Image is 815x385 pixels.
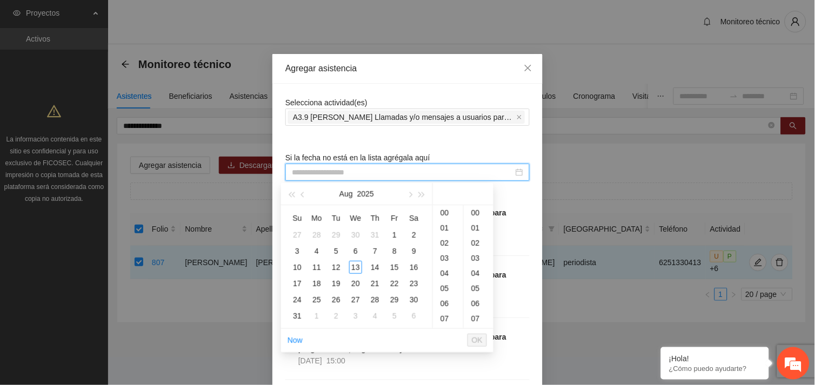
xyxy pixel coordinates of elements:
th: Fr [385,210,404,227]
div: 05 [433,281,463,296]
div: 6 [349,245,362,258]
th: Th [365,210,385,227]
span: Selecciona actividad(es) [285,98,368,107]
div: 03 [433,251,463,266]
td: 2025-08-10 [288,259,307,275]
div: 11 [310,261,323,274]
div: 17 [291,277,304,290]
div: 27 [349,293,362,306]
div: 06 [433,296,463,311]
td: 2025-08-27 [346,292,365,308]
div: 1 [310,309,323,322]
div: 01 [464,220,493,235]
td: 2025-08-07 [365,243,385,259]
div: 31 [369,228,382,241]
td: 2025-08-08 [385,243,404,259]
td: 2025-09-03 [346,308,365,324]
td: 2025-08-06 [346,243,365,259]
div: Agregar asistencia [285,63,530,75]
div: Minimizar ventana de chat en vivo [177,5,203,31]
th: Sa [404,210,424,227]
div: 01 [433,220,463,235]
div: 5 [330,245,343,258]
div: 7 [369,245,382,258]
div: 1 [388,228,401,241]
td: 2025-08-12 [326,259,346,275]
div: 6 [407,309,420,322]
span: 15:00 [326,356,345,365]
span: Si la fecha no está en la lista agrégala aquí [285,153,430,162]
div: 06 [464,296,493,311]
td: 2025-07-30 [346,227,365,243]
div: 3 [349,309,362,322]
button: 2025 [357,183,374,205]
th: We [346,210,365,227]
span: A3.9 [PERSON_NAME] Llamadas y/o mensajes a usuarios para programación, seguimiento y canalización. [293,111,515,123]
td: 2025-08-23 [404,275,424,292]
div: 20 [349,277,362,290]
div: 2 [330,309,343,322]
div: Chatee con nosotros ahora [56,55,182,69]
div: 00 [464,205,493,220]
button: Aug [339,183,353,205]
td: 2025-08-13 [346,259,365,275]
div: 00 [433,205,463,220]
span: close [517,114,522,120]
td: 2025-08-05 [326,243,346,259]
div: 07 [464,311,493,326]
div: 21 [369,277,382,290]
div: 8 [388,245,401,258]
div: 02 [433,235,463,251]
button: OK [467,334,487,347]
div: 15 [388,261,401,274]
div: 30 [349,228,362,241]
div: 16 [407,261,420,274]
td: 2025-08-14 [365,259,385,275]
td: 2025-08-15 [385,259,404,275]
td: 2025-08-19 [326,275,346,292]
td: 2025-08-18 [307,275,326,292]
div: 08 [433,326,463,341]
td: 2025-08-30 [404,292,424,308]
td: 2025-08-25 [307,292,326,308]
td: 2025-08-26 [326,292,346,308]
div: 29 [330,228,343,241]
td: 2025-07-31 [365,227,385,243]
div: 4 [310,245,323,258]
td: 2025-07-28 [307,227,326,243]
button: Close [513,54,543,83]
th: Mo [307,210,326,227]
span: [DATE] [298,356,322,365]
td: 2025-09-01 [307,308,326,324]
div: 18 [310,277,323,290]
td: 2025-07-27 [288,227,307,243]
div: 28 [369,293,382,306]
div: 12 [330,261,343,274]
div: 5 [388,309,401,322]
a: Now [288,336,303,345]
div: 3 [291,245,304,258]
td: 2025-08-31 [288,308,307,324]
div: 19 [330,277,343,290]
div: 23 [407,277,420,290]
div: ¡Hola! [669,354,761,363]
td: 2025-07-29 [326,227,346,243]
td: 2025-08-17 [288,275,307,292]
th: Su [288,210,307,227]
span: A3.9 Cuauhtémoc Llamadas y/o mensajes a usuarios para programación, seguimiento y canalización. [288,111,525,124]
div: 04 [433,266,463,281]
div: 30 [407,293,420,306]
td: 2025-08-22 [385,275,404,292]
div: 04 [464,266,493,281]
td: 2025-08-16 [404,259,424,275]
td: 2025-08-04 [307,243,326,259]
td: 2025-08-11 [307,259,326,275]
div: 24 [291,293,304,306]
div: 13 [349,261,362,274]
textarea: Escriba su mensaje y pulse “Intro” [5,264,206,302]
span: Estamos en línea. [63,129,149,238]
div: 9 [407,245,420,258]
td: 2025-09-04 [365,308,385,324]
div: 22 [388,277,401,290]
td: 2025-08-21 [365,275,385,292]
